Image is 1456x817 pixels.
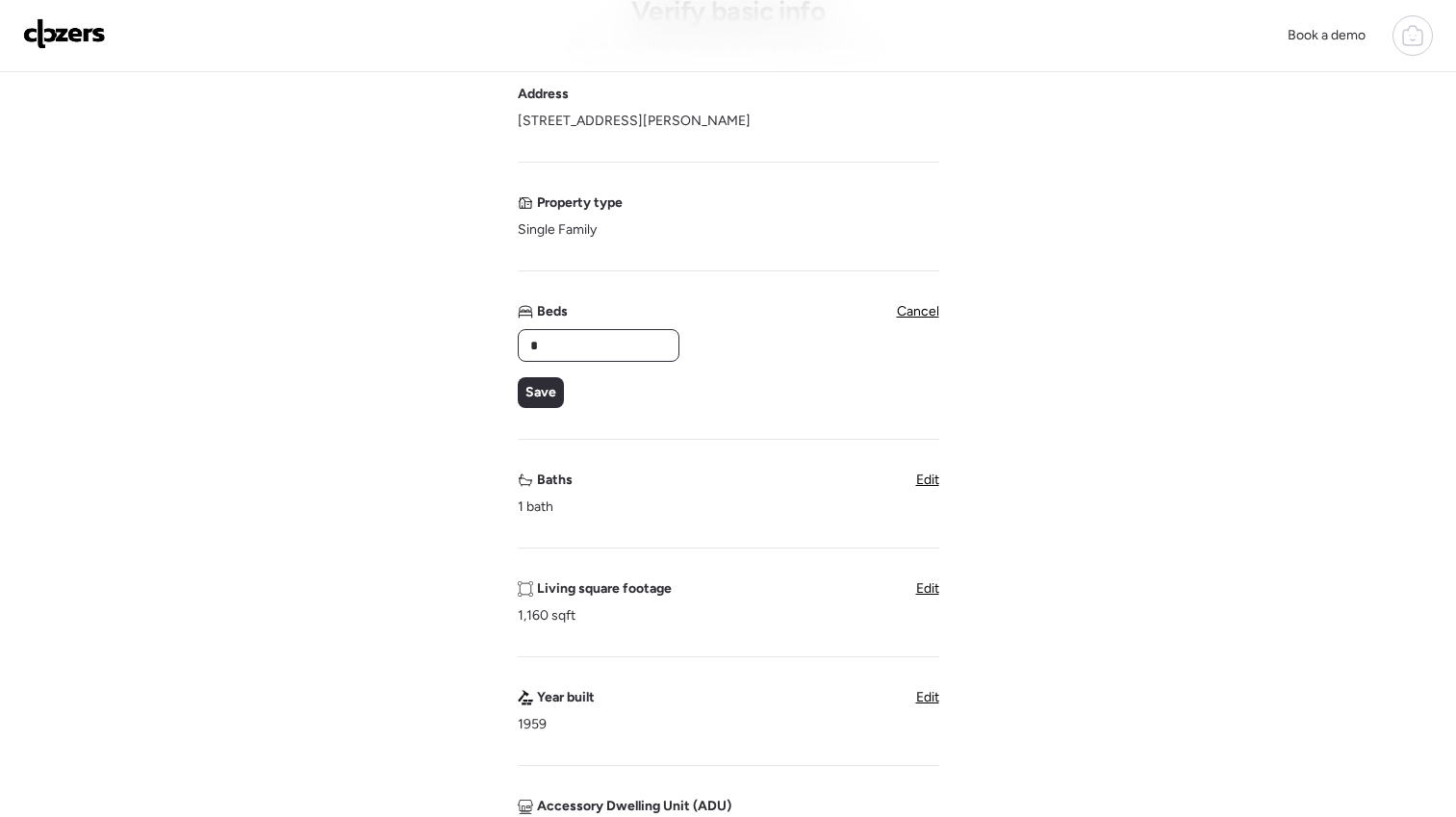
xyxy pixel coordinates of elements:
[518,498,553,517] span: 1 bath
[537,797,731,816] span: Accessory Dwelling Unit (ADU)
[525,383,556,402] span: Save
[537,302,568,321] span: Beds
[1288,27,1366,43] span: Book a demo
[537,471,573,490] span: Baths
[897,303,939,319] span: Cancel
[916,580,939,597] span: Edit
[23,18,106,49] img: Logo
[518,220,597,240] span: Single Family
[916,689,939,705] span: Edit
[518,715,547,734] span: 1959
[518,606,575,626] span: 1,160 sqft
[518,85,569,104] span: Address
[537,193,623,213] span: Property type
[537,579,672,599] span: Living square footage
[518,112,751,131] span: [STREET_ADDRESS][PERSON_NAME]
[916,472,939,488] span: Edit
[537,688,595,707] span: Year built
